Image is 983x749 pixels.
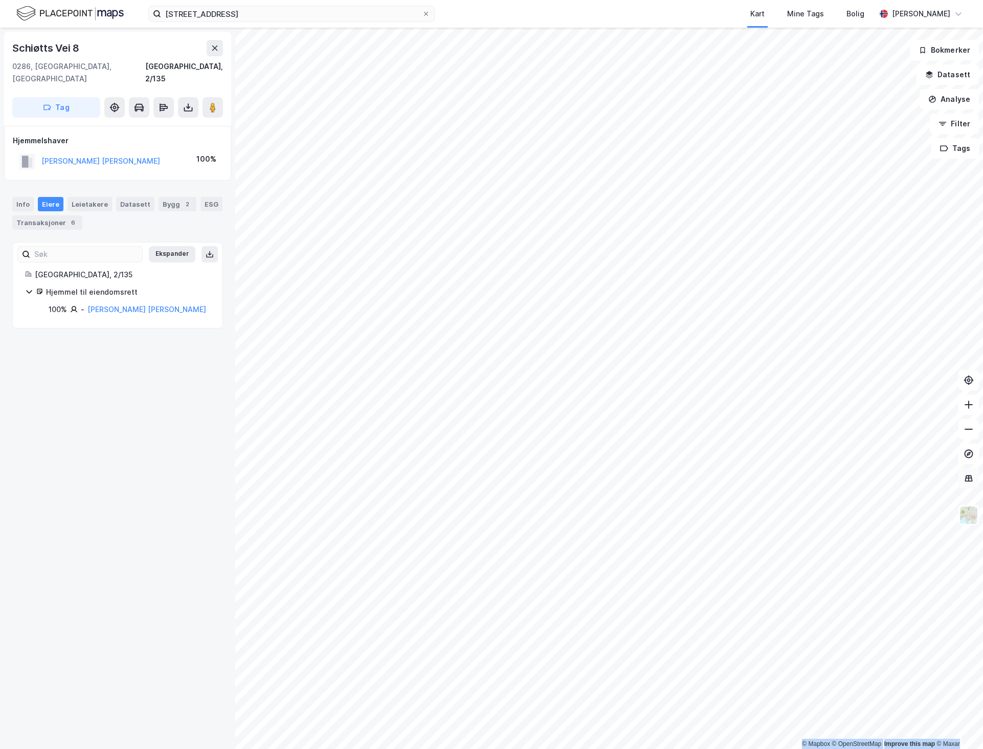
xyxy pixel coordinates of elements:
img: logo.f888ab2527a4732fd821a326f86c7f29.svg [16,5,124,23]
div: Hjemmelshaver [13,135,222,147]
div: - [81,303,84,316]
button: Tag [12,97,100,118]
div: Datasett [116,197,154,211]
button: Bokmerker [910,40,979,60]
div: Bygg [159,197,196,211]
div: Kontrollprogram for chat [932,700,983,749]
div: Transaksjoner [12,215,82,230]
div: Eiere [38,197,63,211]
a: OpenStreetMap [832,740,882,747]
a: Mapbox [802,740,830,747]
div: Kart [750,8,765,20]
button: Analyse [920,89,979,109]
a: Improve this map [884,740,935,747]
input: Søk [30,247,142,262]
div: 0286, [GEOGRAPHIC_DATA], [GEOGRAPHIC_DATA] [12,60,145,85]
div: [PERSON_NAME] [892,8,950,20]
div: [GEOGRAPHIC_DATA], 2/135 [145,60,223,85]
div: Schiøtts Vei 8 [12,40,81,56]
input: Søk på adresse, matrikkel, gårdeiere, leietakere eller personer [161,6,422,21]
div: Mine Tags [787,8,824,20]
div: 6 [68,217,78,228]
button: Tags [931,138,979,159]
div: Leietakere [68,197,112,211]
div: 100% [196,153,216,165]
div: Hjemmel til eiendomsrett [46,286,210,298]
iframe: Chat Widget [932,700,983,749]
div: [GEOGRAPHIC_DATA], 2/135 [35,269,210,281]
div: 100% [49,303,67,316]
button: Ekspander [149,246,195,262]
img: Z [959,505,978,525]
a: [PERSON_NAME] [PERSON_NAME] [87,305,206,314]
button: Filter [930,114,979,134]
button: Datasett [917,64,979,85]
div: 2 [182,199,192,209]
div: Info [12,197,34,211]
div: Bolig [846,8,864,20]
div: ESG [200,197,222,211]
